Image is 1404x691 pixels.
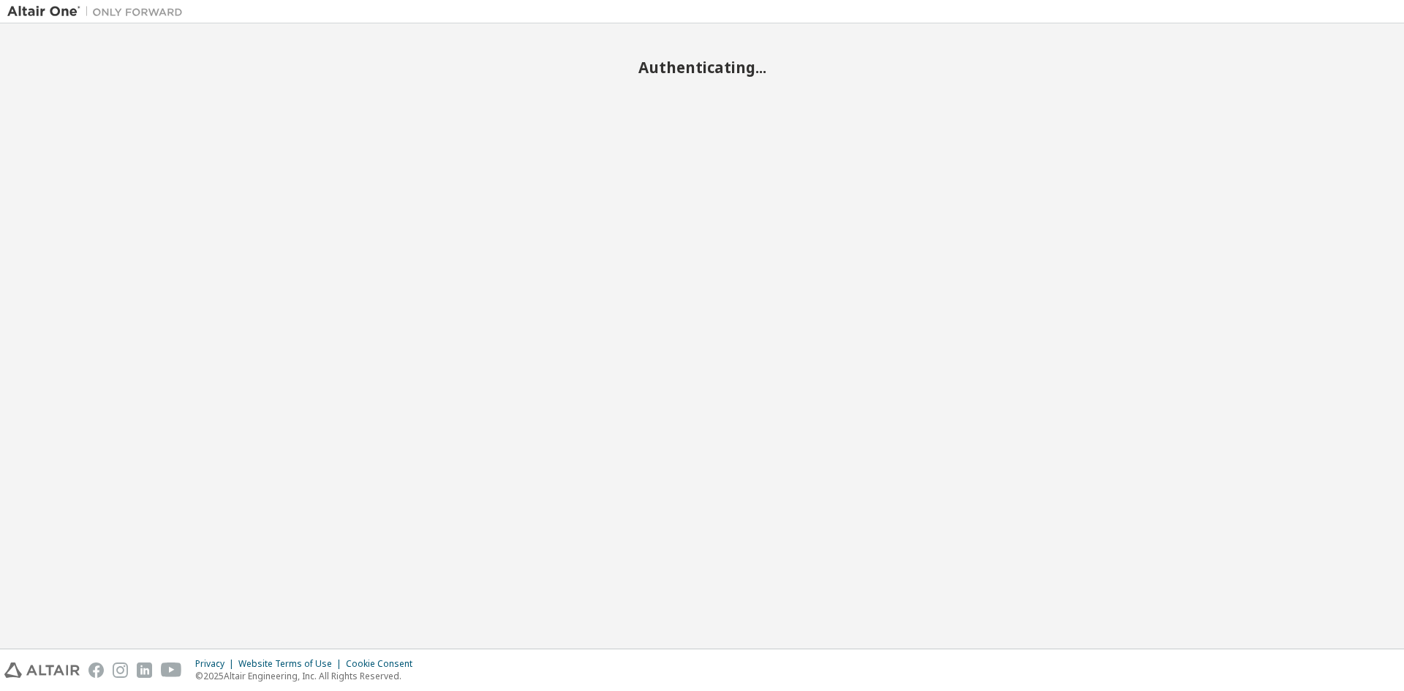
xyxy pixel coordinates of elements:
[4,662,80,678] img: altair_logo.svg
[195,670,421,682] p: © 2025 Altair Engineering, Inc. All Rights Reserved.
[88,662,104,678] img: facebook.svg
[238,658,346,670] div: Website Terms of Use
[195,658,238,670] div: Privacy
[161,662,182,678] img: youtube.svg
[113,662,128,678] img: instagram.svg
[7,58,1397,77] h2: Authenticating...
[137,662,152,678] img: linkedin.svg
[7,4,190,19] img: Altair One
[346,658,421,670] div: Cookie Consent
